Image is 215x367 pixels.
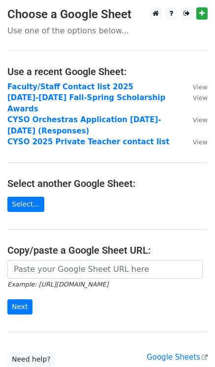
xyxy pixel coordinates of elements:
a: View [183,137,208,146]
a: View [183,115,208,124]
a: View [183,82,208,91]
input: Next [7,299,32,315]
h4: Copy/paste a Google Sheet URL: [7,244,208,256]
h3: Choose a Google Sheet [7,7,208,22]
a: Need help? [7,352,55,367]
small: View [193,83,208,91]
p: Use one of the options below... [7,26,208,36]
small: View [193,138,208,146]
a: Faculty/Staff Contact list 2025 [7,82,133,91]
a: View [183,93,208,102]
h4: Select another Google Sheet: [7,178,208,189]
a: Google Sheets [147,353,208,362]
small: View [193,116,208,124]
a: CYSO Orchestras Application [DATE]-[DATE] (Responses) [7,115,161,135]
a: CYSO 2025 Private Teacher contact list [7,137,169,146]
small: View [193,94,208,102]
a: Select... [7,197,44,212]
input: Paste your Google Sheet URL here [7,260,203,279]
small: Example: [URL][DOMAIN_NAME] [7,281,108,288]
a: [DATE]-[DATE] Fall-Spring Scholarship Awards [7,93,165,113]
h4: Use a recent Google Sheet: [7,66,208,78]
